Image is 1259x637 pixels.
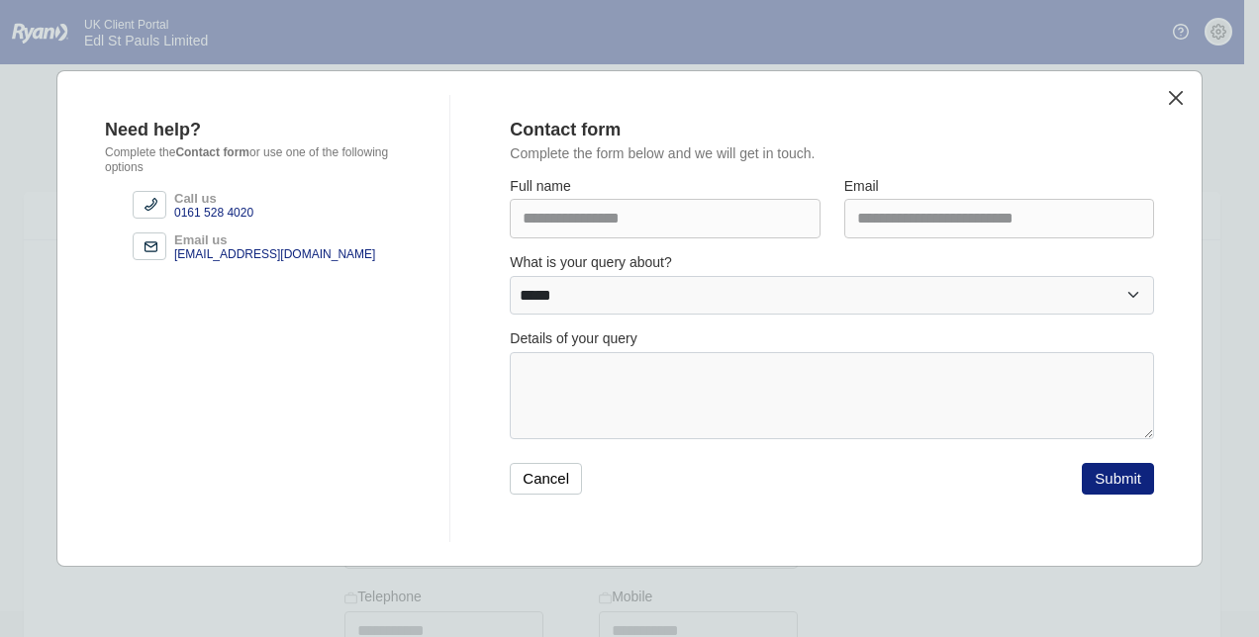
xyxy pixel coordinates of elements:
label: Details of your query [510,330,636,348]
div: Need help? [105,119,414,141]
button: close [1165,87,1186,108]
label: Email [844,178,879,196]
label: Full name [510,178,570,196]
div: Call us [174,191,253,206]
div: 0161 528 4020 [174,206,253,221]
label: What is your query about? [510,254,671,272]
p: Complete the form below and we will get in touch. [510,145,1154,162]
button: Submit [1082,463,1154,495]
b: Contact form [175,145,249,159]
div: Contact form [510,119,1130,141]
div: [EMAIL_ADDRESS][DOMAIN_NAME] [174,247,375,262]
button: Cancel [510,463,582,495]
p: Complete the or use one of the following options [105,145,414,175]
div: Email us [174,232,375,247]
